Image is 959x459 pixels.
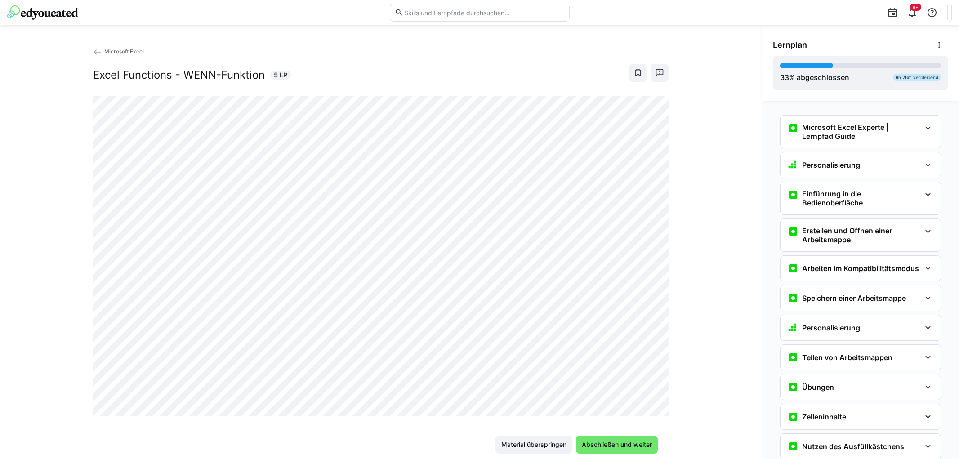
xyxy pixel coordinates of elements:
[802,264,919,273] h3: Arbeiten im Kompatibilitätsmodus
[802,160,860,169] h3: Personalisierung
[802,353,892,362] h3: Teilen von Arbeitsmappen
[893,74,941,81] div: 9h 26m verbleibend
[500,440,568,449] span: Material überspringen
[802,226,921,244] h3: Erstellen und Öffnen einer Arbeitsmappe
[274,71,287,80] span: 5 LP
[913,4,919,10] span: 9+
[495,436,572,454] button: Material überspringen
[802,294,906,303] h3: Speichern einer Arbeitsmappe
[576,436,658,454] button: Abschließen und weiter
[802,412,846,421] h3: Zelleninhalte
[780,72,849,83] div: % abgeschlossen
[773,40,807,50] span: Lernplan
[802,383,834,392] h3: Übungen
[802,189,921,207] h3: Einführung in die Bedienoberfläche
[93,68,265,82] h2: Excel Functions - WENN-Funktion
[802,123,921,141] h3: Microsoft Excel Experte | Lernpfad Guide
[104,48,144,55] span: Microsoft Excel
[403,9,564,17] input: Skills und Lernpfade durchsuchen…
[780,73,789,82] span: 33
[580,440,653,449] span: Abschließen und weiter
[93,48,144,55] a: Microsoft Excel
[802,323,860,332] h3: Personalisierung
[802,442,904,451] h3: Nutzen des Ausfüllkästchens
